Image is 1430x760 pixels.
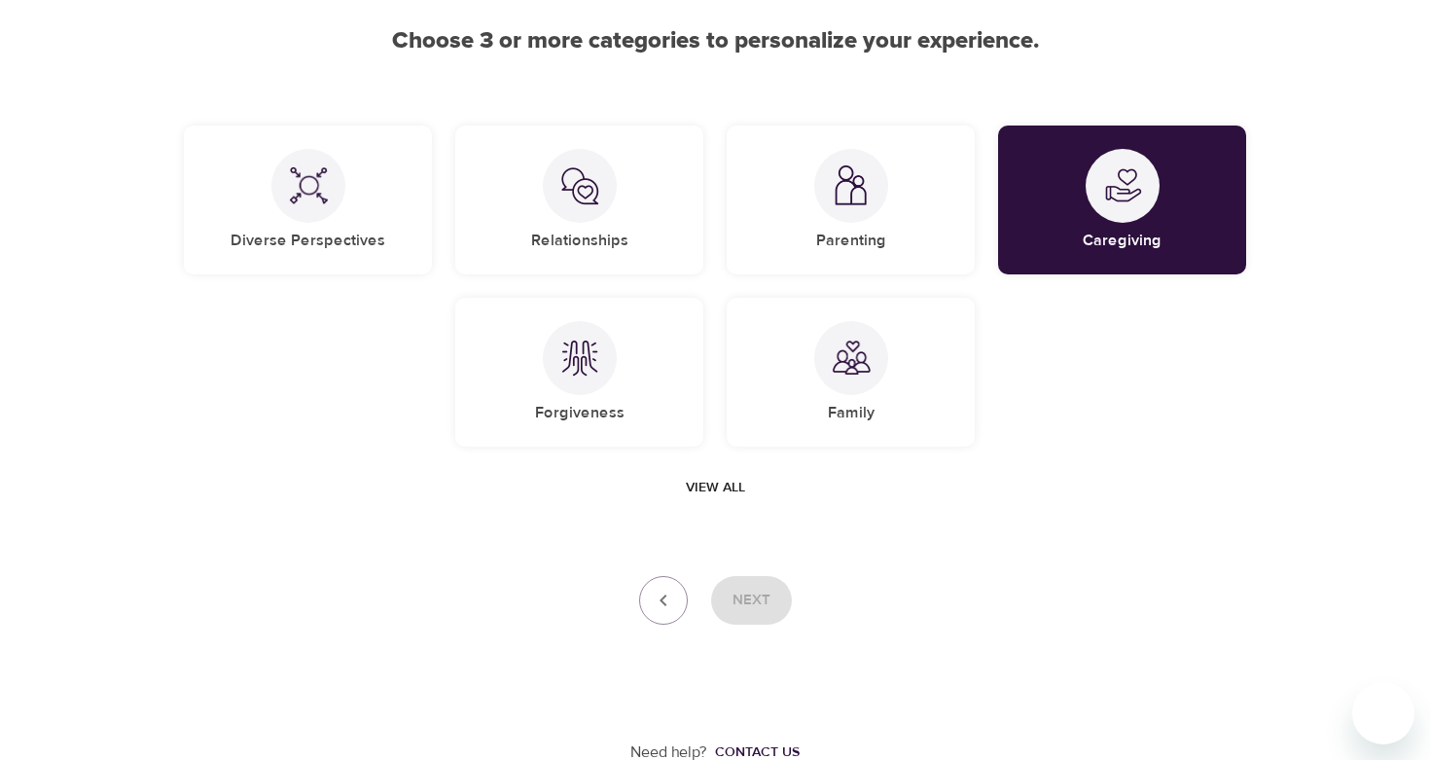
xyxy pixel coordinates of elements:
[1103,166,1142,205] img: Caregiving
[727,298,975,447] div: FamilyFamily
[535,403,625,423] h5: Forgiveness
[832,165,871,205] img: Parenting
[531,231,628,251] h5: Relationships
[727,126,975,274] div: ParentingParenting
[184,27,1246,55] h2: Choose 3 or more categories to personalize your experience.
[455,126,703,274] div: RelationshipsRelationships
[560,166,599,205] img: Relationships
[184,126,432,274] div: Diverse PerspectivesDiverse Perspectives
[289,166,328,205] img: Diverse Perspectives
[455,298,703,447] div: ForgivenessForgiveness
[998,126,1246,274] div: CaregivingCaregiving
[828,403,875,423] h5: Family
[832,339,871,378] img: Family
[678,470,753,506] button: View all
[686,476,745,500] span: View all
[816,231,886,251] h5: Parenting
[1352,682,1414,744] iframe: Button to launch messaging window
[1083,231,1162,251] h5: Caregiving
[560,339,599,378] img: Forgiveness
[231,231,385,251] h5: Diverse Perspectives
